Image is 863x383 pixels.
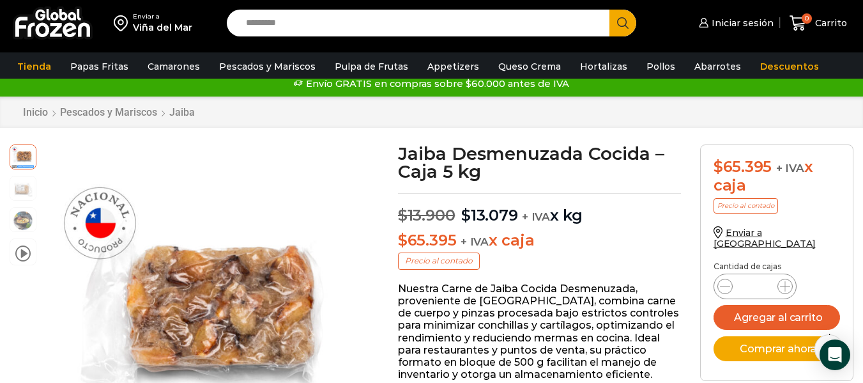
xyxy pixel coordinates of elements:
p: Nuestra Carne de Jaiba Cocida Desmenuzada, proveniente de [GEOGRAPHIC_DATA], combina carne de cue... [398,283,681,381]
bdi: 13.900 [398,206,455,224]
input: Product quantity [743,277,767,295]
span: $ [714,157,723,176]
a: Pescados y Mariscos [213,54,322,79]
bdi: 65.395 [714,157,772,176]
span: $ [398,231,408,249]
a: Abarrotes [688,54,747,79]
a: 0 Carrito [786,8,850,38]
span: $ [461,206,471,224]
p: x kg [398,193,681,225]
a: Pollos [640,54,682,79]
a: Tienda [11,54,57,79]
a: Pescados y Mariscos [59,106,158,118]
a: Inicio [22,106,49,118]
a: Descuentos [754,54,825,79]
div: Enviar a [133,12,192,21]
a: Jaiba [169,106,195,118]
a: Camarones [141,54,206,79]
p: Precio al contado [398,253,480,269]
h1: Jaiba Desmenuzada Cocida – Caja 5 kg [398,145,681,180]
a: Pulpa de Frutas [328,54,415,79]
span: plato-jaiba [10,208,36,233]
a: Hortalizas [574,54,634,79]
button: Comprar ahora [714,336,840,361]
button: Agregar al carrito [714,305,840,330]
p: Cantidad de cajas [714,262,840,271]
a: Appetizers [421,54,485,79]
img: address-field-icon.svg [114,12,133,34]
div: Viña del Mar [133,21,192,34]
a: Enviar a [GEOGRAPHIC_DATA] [714,227,816,249]
span: 0 [802,13,812,24]
p: x caja [398,231,681,250]
span: jaiba-2 [10,176,36,202]
a: Iniciar sesión [696,10,774,36]
button: Search button [609,10,636,36]
div: x caja [714,158,840,195]
a: Queso Crema [492,54,567,79]
span: Carrito [812,17,847,29]
span: Iniciar sesión [708,17,774,29]
span: + IVA [461,235,489,248]
p: Precio al contado [714,198,778,214]
a: Papas Fritas [64,54,135,79]
span: + IVA [522,210,550,223]
div: Open Intercom Messenger [820,340,850,370]
span: $ [398,206,408,224]
bdi: 13.079 [461,206,517,224]
bdi: 65.395 [398,231,456,249]
nav: Breadcrumb [22,106,195,118]
span: + IVA [776,162,804,175]
span: jaiba [10,143,36,169]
